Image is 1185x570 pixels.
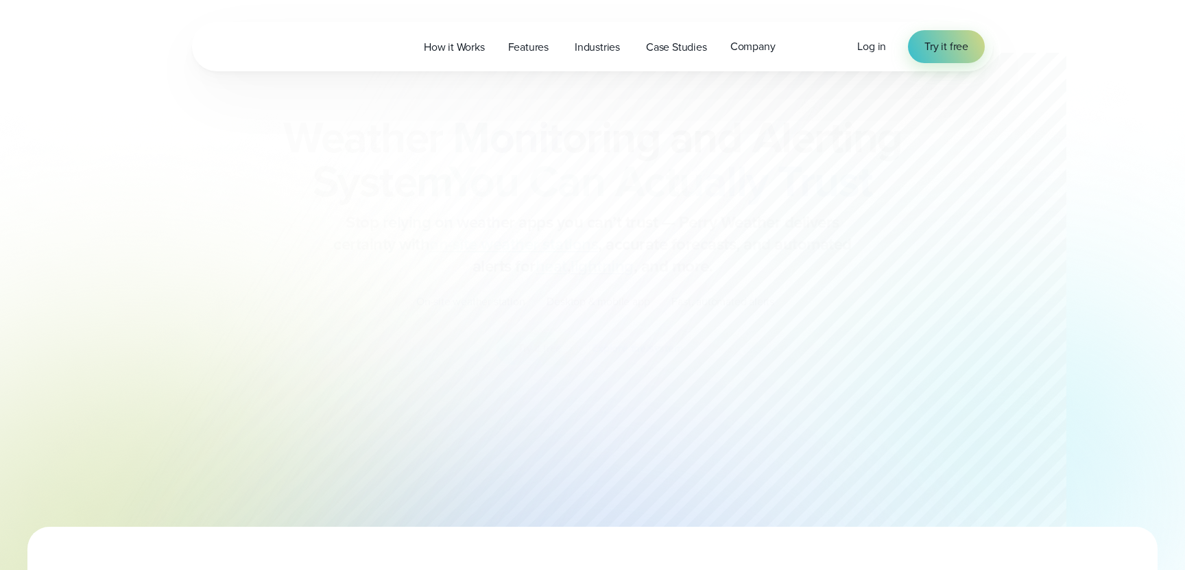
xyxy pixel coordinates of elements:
span: How it Works [424,39,485,56]
span: Log in [857,38,886,54]
a: Case Studies [634,33,719,61]
span: Company [730,38,776,55]
a: Try it free [908,30,985,63]
a: How it Works [412,33,496,61]
span: Case Studies [646,39,707,56]
span: Try it free [924,38,968,55]
a: Log in [857,38,886,55]
span: Features [508,39,549,56]
span: Industries [575,39,620,56]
